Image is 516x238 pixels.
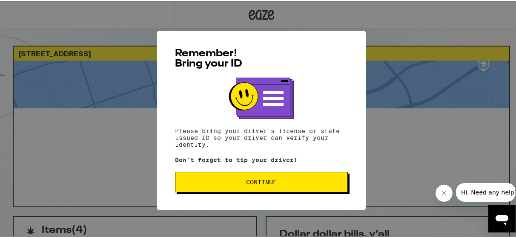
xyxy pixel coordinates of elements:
iframe: Button to launch messaging window [488,204,516,231]
span: Remember! Bring your ID [175,47,242,68]
iframe: Close message [436,183,453,200]
p: Don't forget to tip your driver! [175,155,348,162]
span: Continue [246,178,277,184]
p: Please bring your driver's license or state issued ID so your driver can verify your identity. [175,126,348,147]
span: Hi. Need any help? [5,6,61,13]
iframe: Message from company [456,182,516,200]
button: Continue [175,171,348,191]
